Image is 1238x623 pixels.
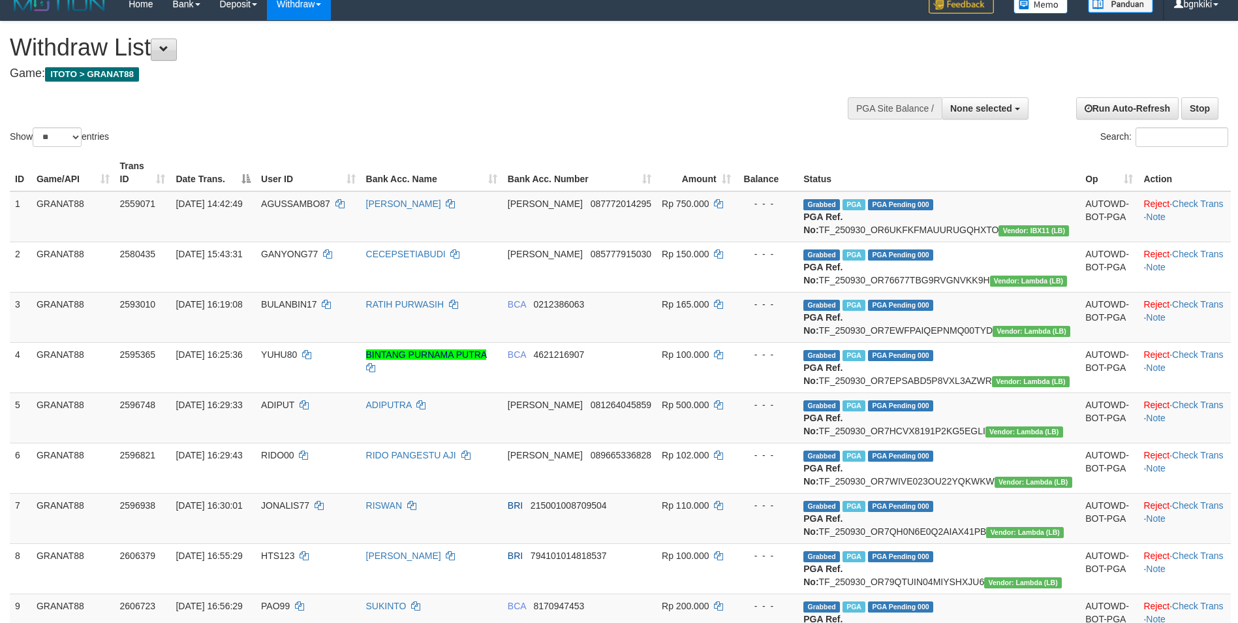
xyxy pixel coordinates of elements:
span: Copy 089665336828 to clipboard [591,450,651,460]
a: Reject [1143,551,1169,561]
th: Op: activate to sort column ascending [1080,154,1138,191]
span: PGA Pending [868,451,933,462]
a: [PERSON_NAME] [366,551,441,561]
a: Note [1146,312,1166,323]
span: PGA Pending [868,501,933,512]
span: Copy 4621216907 to clipboard [534,349,585,360]
a: [PERSON_NAME] [366,199,441,209]
b: PGA Ref. No: [803,212,843,235]
span: Vendor URL: https://dashboard.q2checkout.com/secure [995,477,1072,488]
a: Check Trans [1172,450,1224,460]
span: Vendor URL: https://dashboard.q2checkout.com/secure [993,326,1070,337]
a: Note [1146,362,1166,373]
th: Balance [736,154,799,191]
div: - - - [741,248,794,261]
th: Action [1138,154,1231,191]
span: BCA [508,601,526,611]
div: PGA Site Balance / [848,97,942,120]
a: Check Trans [1172,299,1224,310]
div: - - - [741,398,794,411]
span: HTS123 [261,551,294,561]
a: ADIPUTRA [366,400,412,410]
a: Reject [1143,349,1169,360]
b: PGA Ref. No: [803,564,843,587]
span: PGA Pending [868,199,933,210]
div: - - - [741,197,794,210]
a: Reject [1143,500,1169,511]
span: AGUSSAMBO87 [261,199,330,209]
a: Note [1146,413,1166,423]
span: PGA Pending [868,551,933,562]
b: PGA Ref. No: [803,362,843,386]
span: Vendor URL: https://dashboard.q2checkout.com/secure [986,527,1064,538]
a: Reject [1143,199,1169,209]
span: Marked by bgndany [843,551,865,562]
td: TF_250930_OR76677TBG9RVGNVKK9H [798,242,1080,292]
span: BRI [508,500,523,511]
td: AUTOWD-BOT-PGA [1080,191,1138,242]
span: Grabbed [803,300,840,311]
span: Grabbed [803,249,840,261]
a: RISWAN [366,500,402,511]
td: · · [1138,443,1231,493]
span: Grabbed [803,601,840,613]
span: Marked by bgndany [843,501,865,512]
input: Search: [1136,127,1228,147]
b: PGA Ref. No: [803,262,843,285]
a: RATIH PURWASIH [366,299,444,310]
a: CECEPSETIABUDI [366,249,446,259]
span: PGA Pending [868,601,933,613]
span: PGA Pending [868,249,933,261]
a: Reject [1143,601,1169,611]
a: Check Trans [1172,551,1224,561]
a: Run Auto-Refresh [1076,97,1179,120]
a: Check Trans [1172,601,1224,611]
span: Marked by bgndedek [843,199,865,210]
span: Vendor URL: https://dashboard.q2checkout.com/secure [985,426,1063,438]
span: Marked by bgndedek [843,451,865,462]
th: Bank Acc. Name: activate to sort column ascending [361,154,503,191]
span: BULANBIN17 [261,299,317,310]
td: TF_250930_OR6UKFKFMAUURUGQHXTO [798,191,1080,242]
td: AUTOWD-BOT-PGA [1080,493,1138,543]
a: Note [1146,513,1166,524]
a: BINTANG PURNAMA PUTRA [366,349,487,360]
span: Rp 165.000 [662,299,709,310]
span: [PERSON_NAME] [508,400,583,410]
td: · · [1138,392,1231,443]
span: Rp 110.000 [662,500,709,511]
span: Copy 794101014818537 to clipboard [531,551,607,561]
span: Copy 8170947453 to clipboard [534,601,585,611]
div: - - - [741,348,794,361]
span: ADIPUT [261,400,294,410]
a: RIDO PANGESTU AJI [366,450,456,460]
a: Check Trans [1172,349,1224,360]
div: - - - [741,499,794,512]
a: Reject [1143,400,1169,410]
span: PGA Pending [868,350,933,361]
span: Vendor URL: https://dashboard.q2checkout.com/secure [998,225,1069,236]
td: · · [1138,242,1231,292]
b: PGA Ref. No: [803,463,843,487]
td: TF_250930_OR7EWFPAIQEPNMQ00TYD [798,292,1080,342]
span: Grabbed [803,501,840,512]
span: Grabbed [803,199,840,210]
span: Marked by bgndany [843,350,865,361]
label: Show entries [10,127,109,147]
a: Check Trans [1172,249,1224,259]
b: PGA Ref. No: [803,413,843,436]
th: ID [10,154,31,191]
span: Vendor URL: https://dashboard.q2checkout.com/secure [990,276,1068,287]
a: Note [1146,212,1166,222]
label: Search: [1100,127,1228,147]
span: PGA Pending [868,300,933,311]
span: Rp 100.000 [662,551,709,561]
span: Grabbed [803,400,840,411]
span: Rp 100.000 [662,349,709,360]
td: TF_250930_OR79QTUIN04MIYSHXJU6 [798,543,1080,594]
div: - - - [741,549,794,562]
span: Copy 215001008709504 to clipboard [531,500,607,511]
span: Copy 081264045859 to clipboard [591,400,651,410]
span: Rp 200.000 [662,601,709,611]
span: [PERSON_NAME] [508,199,583,209]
